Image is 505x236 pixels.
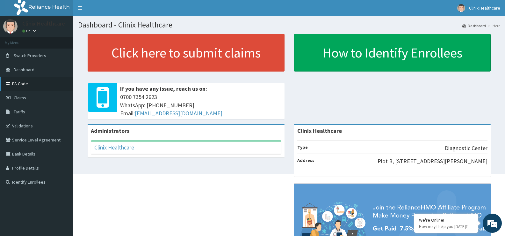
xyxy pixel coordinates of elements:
p: How may I help you today? [419,224,473,229]
a: How to Identify Enrollees [294,34,491,72]
span: Tariffs [14,109,25,115]
span: Claims [14,95,26,101]
a: Dashboard [462,23,486,28]
p: Diagnostic Center [445,144,487,152]
b: Type [297,144,308,150]
li: Here [487,23,500,28]
textarea: Type your message and hit 'Enter' [3,163,121,186]
img: User Image [3,19,18,34]
h1: Dashboard - Clinix Healthcare [78,21,500,29]
div: Minimize live chat window [105,3,120,19]
a: Click here to submit claims [88,34,285,72]
span: Switch Providers [14,53,46,58]
div: Chat with us now [33,36,107,44]
p: Clinix Healthcare [22,21,65,27]
span: We're online! [37,75,88,139]
b: Address [297,157,314,163]
span: Dashboard [14,67,34,72]
a: Online [22,29,38,33]
span: Clinix Healthcare [469,5,500,11]
div: We're Online! [419,217,473,223]
strong: Clinix Healthcare [297,127,342,134]
b: If you have any issue, reach us on: [120,85,207,92]
b: Administrators [91,127,129,134]
img: d_794563401_company_1708531726252_794563401 [12,32,26,48]
a: Clinix Healthcare [94,144,134,151]
p: Plot B, [STREET_ADDRESS][PERSON_NAME] [378,157,487,165]
a: [EMAIL_ADDRESS][DOMAIN_NAME] [135,110,222,117]
span: 0700 7354 2623 WhatsApp: [PHONE_NUMBER] Email: [120,93,281,118]
img: User Image [457,4,465,12]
